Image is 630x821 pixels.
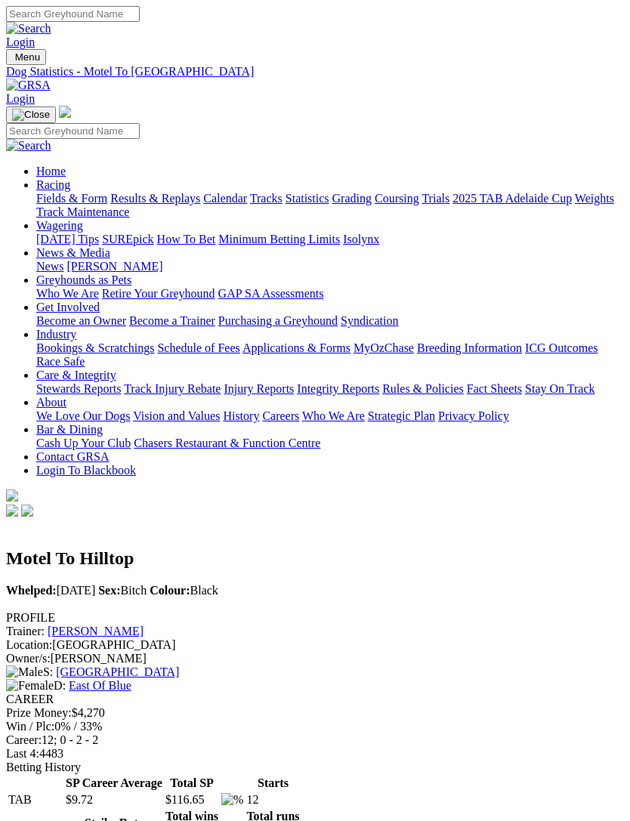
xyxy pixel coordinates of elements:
[36,260,63,273] a: News
[8,792,63,807] td: TAB
[165,776,219,791] th: Total SP
[36,246,110,259] a: News & Media
[124,382,221,395] a: Track Injury Rebate
[36,355,85,368] a: Race Safe
[36,287,99,300] a: Who We Are
[59,106,71,118] img: logo-grsa-white.png
[36,192,624,219] div: Racing
[12,109,50,121] img: Close
[6,625,45,637] span: Trainer:
[6,35,35,48] a: Login
[36,301,100,313] a: Get Involved
[36,423,103,436] a: Bar & Dining
[36,192,107,205] a: Fields & Form
[297,382,379,395] a: Integrity Reports
[375,192,419,205] a: Coursing
[129,314,215,327] a: Become a Trainer
[6,665,43,679] img: Male
[6,679,54,693] img: Female
[65,776,163,791] th: SP Career Average
[6,92,35,105] a: Login
[343,233,379,245] a: Isolynx
[417,341,522,354] a: Breeding Information
[36,369,116,381] a: Care & Integrity
[56,665,179,678] a: [GEOGRAPHIC_DATA]
[36,409,130,422] a: We Love Our Dogs
[36,287,624,301] div: Greyhounds as Pets
[203,192,247,205] a: Calendar
[286,192,329,205] a: Statistics
[354,341,414,354] a: MyOzChase
[36,273,131,286] a: Greyhounds as Pets
[6,679,66,692] span: D:
[36,341,624,369] div: Industry
[341,314,398,327] a: Syndication
[165,792,219,807] td: $116.65
[525,341,598,354] a: ICG Outcomes
[218,314,338,327] a: Purchasing a Greyhound
[224,382,294,395] a: Injury Reports
[36,341,154,354] a: Bookings & Scratchings
[6,733,42,746] span: Career:
[6,706,624,720] div: $4,270
[6,139,51,153] img: Search
[6,548,624,569] h2: Motel To Hilltop
[150,584,218,597] span: Black
[98,584,147,597] span: Bitch
[6,489,18,502] img: logo-grsa-white.png
[382,382,464,395] a: Rules & Policies
[65,792,163,807] td: $9.72
[6,706,72,719] span: Prize Money:
[242,341,351,354] a: Applications & Forms
[221,793,243,807] img: %
[36,205,129,218] a: Track Maintenance
[250,192,283,205] a: Tracks
[422,192,449,205] a: Trials
[36,328,76,341] a: Industry
[6,761,624,774] div: Betting History
[575,192,614,205] a: Weights
[302,409,365,422] a: Who We Are
[6,720,54,733] span: Win / Plc:
[6,584,57,597] b: Whelped:
[36,382,121,395] a: Stewards Reports
[133,409,220,422] a: Vision and Values
[6,22,51,35] img: Search
[48,625,144,637] a: [PERSON_NAME]
[6,505,18,517] img: facebook.svg
[36,233,99,245] a: [DATE] Tips
[102,287,215,300] a: Retire Your Greyhound
[36,165,66,177] a: Home
[525,382,594,395] a: Stay On Track
[452,192,572,205] a: 2025 TAB Adelaide Cup
[6,733,624,747] div: 12; 0 - 2 - 2
[150,584,190,597] b: Colour:
[98,584,120,597] b: Sex:
[157,341,239,354] a: Schedule of Fees
[36,219,83,232] a: Wagering
[6,720,624,733] div: 0% / 33%
[36,464,136,477] a: Login To Blackbook
[36,409,624,423] div: About
[6,638,624,652] div: [GEOGRAPHIC_DATA]
[36,396,66,409] a: About
[15,51,40,63] span: Menu
[36,233,624,246] div: Wagering
[36,450,109,463] a: Contact GRSA
[66,260,162,273] a: [PERSON_NAME]
[218,233,340,245] a: Minimum Betting Limits
[6,652,624,665] div: [PERSON_NAME]
[246,792,300,807] td: 12
[69,679,131,692] a: East Of Blue
[157,233,216,245] a: How To Bet
[332,192,372,205] a: Grading
[368,409,435,422] a: Strategic Plan
[6,611,624,625] div: PROFILE
[36,437,131,449] a: Cash Up Your Club
[218,287,324,300] a: GAP SA Assessments
[438,409,509,422] a: Privacy Policy
[262,409,299,422] a: Careers
[6,665,53,678] span: S:
[36,314,126,327] a: Become an Owner
[21,505,33,517] img: twitter.svg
